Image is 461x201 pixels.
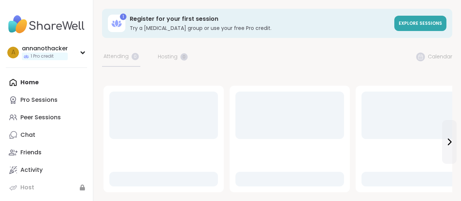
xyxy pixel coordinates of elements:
span: 1 Pro credit [31,53,54,59]
span: a [11,48,15,57]
a: Friends [6,144,87,161]
div: Peer Sessions [20,113,61,121]
div: annanothacker [22,45,68,53]
div: 1 [120,13,126,20]
a: Peer Sessions [6,109,87,126]
a: Activity [6,161,87,179]
a: Pro Sessions [6,91,87,109]
h3: Try a [MEDICAL_DATA] group or use your free Pro credit. [130,24,390,32]
h3: Register for your first session [130,15,390,23]
div: Activity [20,166,43,174]
span: Explore sessions [399,20,442,26]
div: Chat [20,131,35,139]
div: Host [20,183,34,192]
div: Pro Sessions [20,96,58,104]
a: Host [6,179,87,196]
div: Friends [20,148,42,156]
a: Explore sessions [394,16,446,31]
img: ShareWell Nav Logo [6,12,87,37]
a: Chat [6,126,87,144]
